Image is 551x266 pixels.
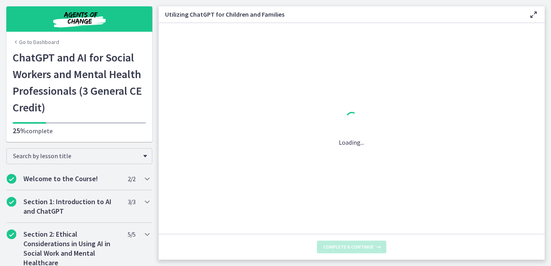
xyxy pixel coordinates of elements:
[7,197,16,207] i: Completed
[165,10,516,19] h3: Utilizing ChatGPT for Children and Families
[23,174,120,184] h2: Welcome to the Course!
[6,148,152,164] div: Search by lesson title
[128,174,135,184] span: 2 / 2
[128,230,135,239] span: 5 / 5
[7,174,16,184] i: Completed
[23,197,120,216] h2: Section 1: Introduction to AI and ChatGPT
[13,38,59,46] a: Go to Dashboard
[13,152,139,160] span: Search by lesson title
[339,138,365,147] p: Loading...
[13,49,146,116] h1: ChatGPT and AI for Social Workers and Mental Health Professionals (3 General CE Credit)
[13,126,26,135] span: 25%
[323,244,374,250] span: Complete & continue
[128,197,135,207] span: 3 / 3
[13,126,146,136] p: complete
[7,230,16,239] i: Completed
[339,110,365,128] div: 1
[317,241,386,253] button: Complete & continue
[32,10,127,29] img: Agents of Change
